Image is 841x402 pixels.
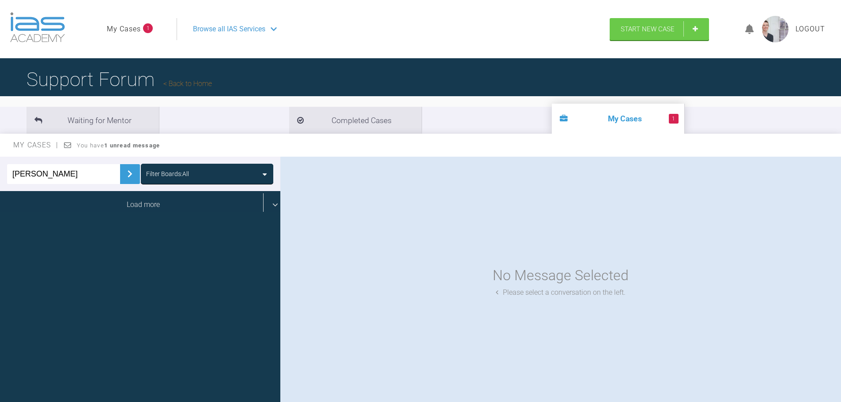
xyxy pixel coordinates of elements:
a: My Cases [107,23,141,35]
div: Filter Boards: All [146,169,189,179]
span: 1 [143,23,153,33]
a: Back to Home [163,79,212,88]
div: Please select a conversation on the left. [496,287,626,298]
img: profile.png [762,16,788,42]
span: Browse all IAS Services [193,23,265,35]
li: Completed Cases [289,107,422,134]
h1: Support Forum [26,64,212,95]
strong: 1 unread message [104,142,160,149]
div: No Message Selected [493,264,629,287]
li: Waiting for Mentor [26,107,159,134]
span: 1 [669,114,679,124]
span: My Cases [13,141,59,149]
span: You have [77,142,160,149]
img: chevronRight.28bd32b0.svg [123,167,137,181]
img: logo-light.3e3ef733.png [10,12,65,42]
li: My Cases [552,104,684,134]
a: Logout [796,23,825,35]
input: Enter Case ID or Title [7,164,120,184]
a: Start New Case [610,18,709,40]
span: Start New Case [621,25,675,33]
